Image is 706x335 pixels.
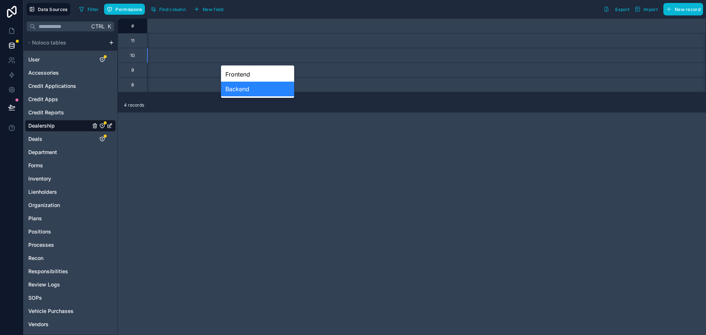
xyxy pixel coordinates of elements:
div: 9 [131,67,134,73]
span: Import [643,7,658,12]
span: 4 records [124,102,144,108]
a: New record [660,3,703,15]
span: New field [203,7,224,12]
span: Find column [159,7,186,12]
div: 8 [131,82,134,88]
button: Filter [76,4,101,15]
button: New record [663,3,703,15]
button: Import [632,3,660,15]
span: Export [615,7,630,12]
span: Data Sources [38,7,68,12]
span: New record [675,7,700,12]
span: Permissions [115,7,142,12]
div: 10 [130,53,135,58]
span: K [107,24,112,29]
span: Ctrl [90,22,106,31]
div: # [124,23,142,29]
a: Permissions [104,4,147,15]
button: Data Sources [26,3,70,15]
button: New field [191,4,226,15]
button: Export [601,3,632,15]
button: Find column [148,4,188,15]
button: Permissions [104,4,145,15]
div: Frontend [221,67,294,82]
div: 11 [131,38,135,44]
span: Filter [88,7,99,12]
div: Backend [221,82,294,96]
